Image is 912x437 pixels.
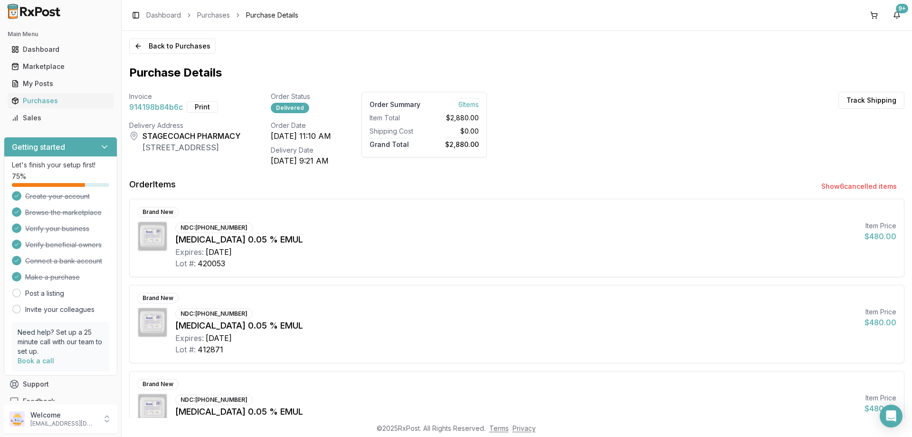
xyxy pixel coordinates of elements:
a: Sales [8,109,114,126]
button: My Posts [4,76,117,91]
div: [STREET_ADDRESS] [142,142,240,153]
div: $480.00 [864,231,896,242]
button: 9+ [889,8,904,23]
button: Track Shipping [838,92,904,109]
div: [MEDICAL_DATA] 0.05 % EMUL [175,233,857,246]
div: Delivery Date [271,146,331,155]
a: Dashboard [8,41,114,58]
a: Terms [489,424,509,432]
div: Expires: [175,246,204,258]
div: Item Price [864,393,896,403]
span: Make a purchase [25,272,80,282]
div: 412871 [198,344,223,355]
nav: breadcrumb [146,10,298,20]
p: Welcome [30,410,96,420]
div: Order Date [271,121,331,130]
div: $480.00 [864,403,896,414]
div: [MEDICAL_DATA] 0.05 % EMUL [175,405,857,418]
div: Brand New [137,379,179,389]
div: Purchases [11,96,110,106]
div: [DATE] [206,246,232,258]
span: Create your account [25,192,90,201]
div: 420053 [198,258,225,269]
div: [DATE] [206,332,232,344]
div: Item Price [864,307,896,317]
div: Sales [11,113,110,123]
a: Marketplace [8,58,114,75]
img: Restasis 0.05 % EMUL [138,222,167,251]
div: $0.00 [428,126,479,136]
div: Brand New [137,293,179,303]
button: Show6cancelled items [814,178,904,195]
span: $2,880.00 [445,138,479,148]
a: Invite your colleagues [25,305,95,314]
span: Purchase Details [246,10,298,20]
div: NDC: [PHONE_NUMBER] [175,309,253,319]
span: Feedback [23,397,55,406]
p: Need help? Set up a 25 minute call with our team to set up. [18,328,104,356]
img: Restasis 0.05 % EMUL [138,394,167,423]
span: Verify your business [25,224,89,233]
div: [DATE] 11:10 AM [271,130,331,142]
div: [DATE] 9:21 AM [271,155,331,166]
div: NDC: [PHONE_NUMBER] [175,395,253,405]
div: $480.00 [864,317,896,328]
div: STAGECOACH PHARMACY [142,130,240,142]
img: Restasis 0.05 % EMUL [138,308,167,337]
div: NDC: [PHONE_NUMBER] [175,223,253,233]
a: Post a listing [25,289,64,298]
div: Item Total [370,113,420,123]
a: Purchases [197,10,230,20]
span: $2,880.00 [446,113,479,123]
div: Order Items [129,178,176,191]
div: 9+ [896,4,908,13]
span: 6 Item s [458,98,479,108]
button: Print [187,101,218,113]
h1: Purchase Details [129,65,222,80]
span: Verify beneficial owners [25,240,102,250]
div: Delivery Address [129,121,240,130]
h3: Getting started [12,141,65,153]
button: Dashboard [4,42,117,57]
p: [EMAIL_ADDRESS][DOMAIN_NAME] [30,420,96,427]
div: Brand New [137,207,179,217]
div: Expires: [175,332,204,344]
span: Connect a bank account [25,256,102,266]
span: 914198b84b6c [129,101,183,113]
a: Purchases [8,92,114,109]
img: RxPost Logo [4,4,65,19]
div: Delivered [271,103,309,113]
button: Feedback [4,393,117,410]
span: 75 % [12,172,26,181]
button: Support [4,376,117,393]
a: Book a call [18,357,54,365]
button: Sales [4,110,117,126]
a: Dashboard [146,10,181,20]
div: Shipping Cost [370,126,420,136]
div: Item Price [864,221,896,231]
div: Order Status [271,92,331,101]
h2: Main Menu [8,30,114,38]
a: Privacy [513,424,536,432]
button: Back to Purchases [129,39,216,54]
div: Marketplace [11,62,110,71]
div: [MEDICAL_DATA] 0.05 % EMUL [175,319,857,332]
div: Lot #: [175,258,196,269]
span: Grand Total [370,138,409,148]
button: Marketplace [4,59,117,74]
div: Lot #: [175,344,196,355]
span: Browse the marketplace [25,208,102,217]
div: Invoice [129,92,240,101]
button: Purchases [4,93,117,108]
div: Open Intercom Messenger [880,405,902,427]
img: User avatar [9,411,25,427]
p: Let's finish your setup first! [12,160,109,170]
div: Dashboard [11,45,110,54]
div: My Posts [11,79,110,88]
div: Order Summary [370,100,420,109]
a: My Posts [8,75,114,92]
